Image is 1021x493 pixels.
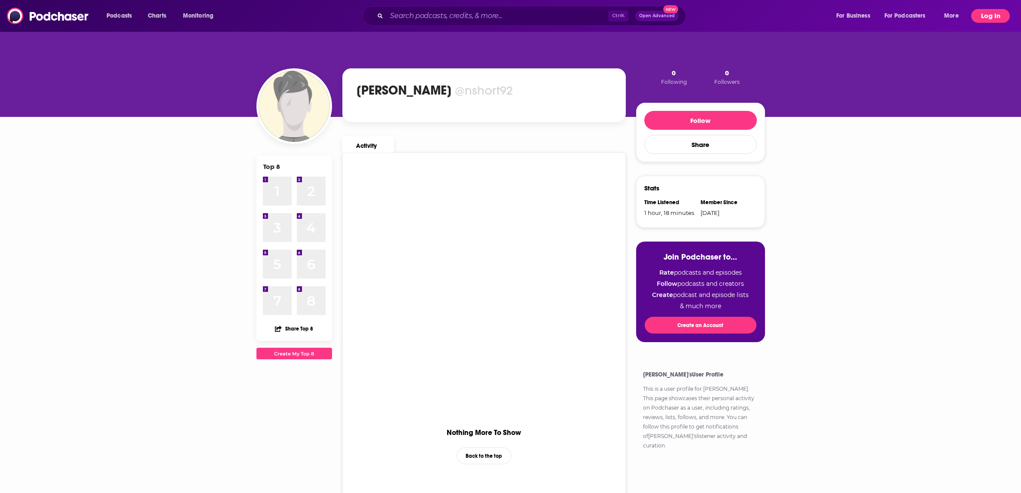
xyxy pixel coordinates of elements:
div: Top 8 [263,162,280,171]
button: Open AdvancedNew [635,11,679,21]
p: This is a user profile for . This page showcases their personal activity on Podchaser as a user, ... [643,384,758,450]
span: Podcasts [107,10,132,22]
button: Share [644,135,757,154]
strong: Follow [657,280,677,288]
span: For Business [836,10,870,22]
span: Followers [714,79,740,85]
button: open menu [938,9,969,23]
button: open menu [177,9,225,23]
img: Podchaser - Follow, Share and Rate Podcasts [7,8,89,24]
button: 0Following [658,68,689,86]
li: podcast and episode lists [645,291,756,299]
button: Back to the top [457,447,512,464]
input: Search podcasts, credits, & more... [387,9,608,23]
li: & much more [645,302,756,310]
h4: [PERSON_NAME]'s User Profile [643,371,758,378]
span: 0 [725,69,729,77]
div: Search podcasts, credits, & more... [371,6,694,26]
span: Following [661,79,687,85]
strong: Rate [659,269,674,276]
h1: [PERSON_NAME] [357,83,451,98]
span: New [663,5,679,13]
a: Activity [342,136,394,153]
button: Follow [644,111,757,130]
button: Share Top 8 [274,320,313,337]
li: podcasts and creators [645,280,756,288]
button: open menu [830,9,881,23]
li: podcasts and episodes [645,269,756,276]
a: [PERSON_NAME] [703,386,748,392]
span: Ctrl K [608,10,628,21]
span: More [944,10,959,22]
button: open menu [101,9,143,23]
span: Monitoring [183,10,213,22]
a: Charts [142,9,171,23]
button: open menu [879,9,938,23]
div: Member Since [701,199,751,206]
span: Open Advanced [639,14,675,18]
span: 1 hour, 18 minutes, 40 seconds [644,209,694,216]
span: For Podcasters [884,10,926,22]
div: Nothing More To Show [447,428,521,437]
span: Charts [148,10,166,22]
a: Create My Top 8 [256,348,332,359]
h3: Join Podchaser to... [645,252,756,262]
h3: Stats [644,184,659,192]
button: Log In [971,9,1010,23]
div: [DATE] [701,209,751,216]
div: @nshort92 [455,83,513,98]
button: 0Followers [712,68,742,86]
div: Time Listened [644,199,695,206]
span: 0 [672,69,676,77]
strong: Create [652,291,673,299]
img: Natalie [259,70,330,142]
button: Create an Account [645,317,756,334]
